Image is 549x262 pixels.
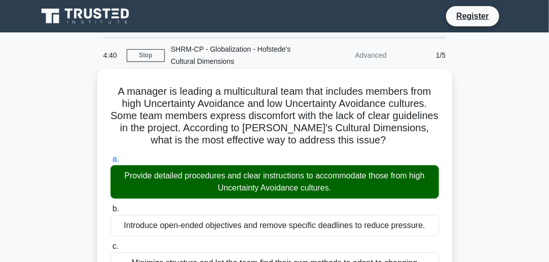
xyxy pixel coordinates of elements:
[113,155,119,163] span: a.
[113,204,119,213] span: b.
[111,215,439,236] div: Introduce open-ended objectives and remove specific deadlines to reduce pressure.
[111,165,439,199] div: Provide detailed procedures and clear instructions to accommodate those from high Uncertainty Avo...
[97,45,127,65] div: 4:40
[393,45,452,65] div: 1/5
[165,39,304,71] div: SHRM-CP - Globalization - Hofstede's Cultural Dimensions
[450,10,495,22] a: Register
[109,85,440,147] h5: A manager is leading a multicultural team that includes members from high Uncertainty Avoidance a...
[113,242,119,250] span: c.
[127,49,165,62] a: Stop
[304,45,393,65] div: Advanced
